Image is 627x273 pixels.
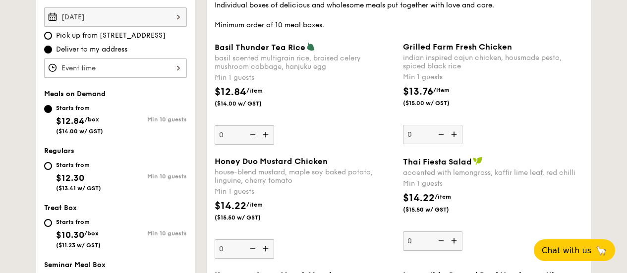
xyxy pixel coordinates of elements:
input: Starts from$12.30($13.41 w/ GST)Min 10 guests [44,162,52,170]
span: $13.76 [403,86,433,98]
span: Seminar Meal Box [44,261,106,269]
span: $14.22 [215,200,246,212]
span: Meals on Demand [44,90,106,98]
span: ($15.00 w/ GST) [403,99,470,107]
img: icon-add.58712e84.svg [259,239,274,258]
div: basil scented multigrain rice, braised celery mushroom cabbage, hanjuku egg [215,54,395,71]
span: $14.22 [403,192,435,204]
div: Min 1 guests [215,187,395,197]
div: Min 10 guests [115,116,187,123]
img: icon-add.58712e84.svg [448,231,462,250]
span: $12.84 [56,115,85,126]
span: Pick up from [STREET_ADDRESS] [56,31,166,41]
span: /item [435,193,451,200]
img: icon-add.58712e84.svg [448,125,462,144]
span: /item [246,87,263,94]
span: 🦙 [595,245,607,256]
span: $12.84 [215,86,246,98]
div: Min 1 guests [215,73,395,83]
input: Starts from$10.30/box($11.23 w/ GST)Min 10 guests [44,219,52,227]
div: Starts from [56,161,101,169]
span: ($15.50 w/ GST) [403,206,470,214]
input: Event time [44,58,187,78]
span: /box [85,116,99,123]
span: $10.30 [56,229,84,240]
span: ($13.41 w/ GST) [56,185,101,192]
input: Event date [44,7,187,27]
span: ($14.00 w/ GST) [56,128,103,135]
span: ($11.23 w/ GST) [56,242,101,249]
img: icon-vegetarian.fe4039eb.svg [306,42,315,51]
div: house-blend mustard, maple soy baked potato, linguine, cherry tomato [215,168,395,185]
span: /box [84,230,99,237]
input: Starts from$12.84/box($14.00 w/ GST)Min 10 guests [44,105,52,113]
span: $12.30 [56,172,84,183]
span: /item [246,201,263,208]
input: Thai Fiesta Saladaccented with lemongrass, kaffir lime leaf, red chilliMin 1 guests$14.22/item($1... [403,231,462,251]
span: Thai Fiesta Salad [403,157,472,166]
span: Treat Box [44,204,77,212]
div: Min 1 guests [403,72,583,82]
div: Min 10 guests [115,230,187,237]
div: Min 1 guests [403,179,583,189]
div: accented with lemongrass, kaffir lime leaf, red chilli [403,168,583,177]
span: Chat with us [542,246,591,255]
div: Starts from [56,218,101,226]
span: Grilled Farm Fresh Chicken [403,42,512,52]
button: Chat with us🦙 [534,239,615,261]
div: Min 10 guests [115,173,187,180]
div: Individual boxes of delicious and wholesome meals put together with love and care. Minimum order ... [215,0,583,30]
span: Basil Thunder Tea Rice [215,43,305,52]
img: icon-reduce.1d2dbef1.svg [433,231,448,250]
div: Starts from [56,104,103,112]
input: Deliver to my address [44,46,52,54]
input: Basil Thunder Tea Ricebasil scented multigrain rice, braised celery mushroom cabbage, hanjuku egg... [215,125,274,145]
span: Regulars [44,147,74,155]
div: indian inspired cajun chicken, housmade pesto, spiced black rice [403,54,583,70]
input: Grilled Farm Fresh Chickenindian inspired cajun chicken, housmade pesto, spiced black riceMin 1 g... [403,125,462,144]
span: /item [433,87,450,94]
span: Honey Duo Mustard Chicken [215,157,328,166]
input: Honey Duo Mustard Chickenhouse-blend mustard, maple soy baked potato, linguine, cherry tomatoMin ... [215,239,274,259]
span: ($14.00 w/ GST) [215,100,282,108]
span: ($15.50 w/ GST) [215,214,282,221]
input: Pick up from [STREET_ADDRESS] [44,32,52,40]
img: icon-add.58712e84.svg [259,125,274,144]
img: icon-vegan.f8ff3823.svg [473,157,483,165]
img: icon-reduce.1d2dbef1.svg [433,125,448,144]
img: icon-reduce.1d2dbef1.svg [244,125,259,144]
img: icon-reduce.1d2dbef1.svg [244,239,259,258]
span: Deliver to my address [56,45,127,55]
